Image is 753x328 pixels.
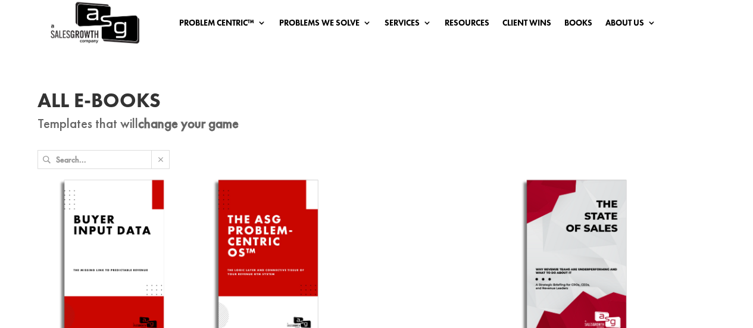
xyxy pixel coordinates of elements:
strong: change your game [138,114,239,132]
input: Search... [56,151,151,168]
a: Problem Centric™ [179,18,266,32]
a: Services [385,18,432,32]
a: About Us [605,18,656,32]
a: Books [564,18,592,32]
a: Resources [445,18,489,32]
a: Client Wins [502,18,551,32]
p: Templates that will [38,117,715,131]
a: Problems We Solve [279,18,371,32]
h1: All E-Books [38,90,715,117]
